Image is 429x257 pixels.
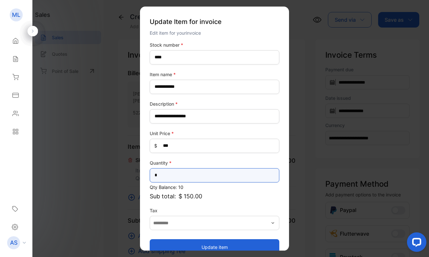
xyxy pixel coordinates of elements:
span: Edit item for your invoice [150,30,201,36]
iframe: LiveChat chat widget [402,230,429,257]
p: Update Item for invoice [150,14,279,29]
p: Sub total: [150,192,279,201]
label: Description [150,100,279,107]
label: Tax [150,207,279,214]
label: Item name [150,71,279,78]
label: Quantity [150,159,279,166]
p: Qty Balance: 10 [150,184,279,191]
button: Update item [150,239,279,255]
p: AS [10,239,17,247]
label: Stock number [150,41,279,48]
p: ML [12,11,20,19]
span: $ 150.00 [179,192,202,201]
span: $ [154,142,157,149]
label: Unit Price [150,130,279,137]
